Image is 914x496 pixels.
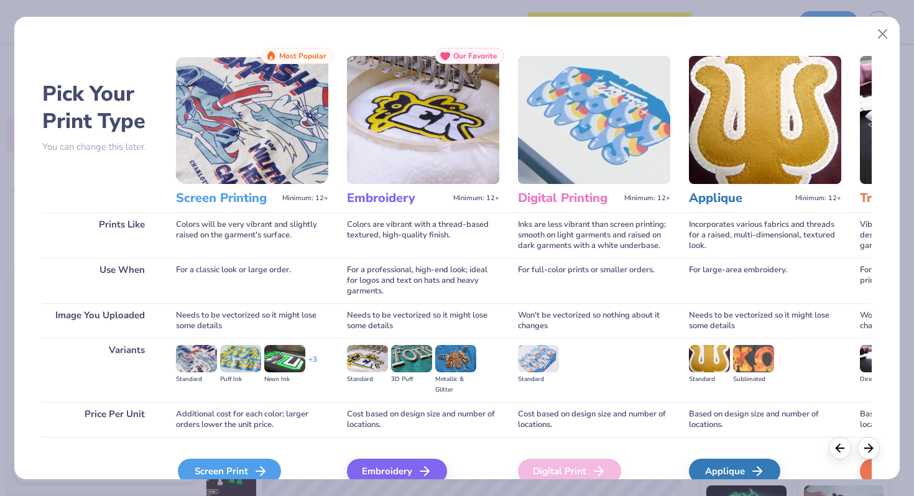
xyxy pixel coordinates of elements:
div: Standard [347,374,388,385]
img: 3D Puff [391,345,432,372]
div: Cost based on design size and number of locations. [518,402,670,437]
img: Neon Ink [264,345,305,372]
span: Most Popular [279,52,326,60]
p: You can change this later. [42,142,157,152]
div: Sublimated [733,374,774,385]
span: Our Favorite [453,52,497,60]
div: Embroidery [347,459,447,484]
div: For a professional, high-end look; ideal for logos and text on hats and heavy garments. [347,258,499,303]
div: Metallic & Glitter [435,374,476,395]
img: Metallic & Glitter [435,345,476,372]
div: Standard [689,374,730,385]
span: Minimum: 12+ [795,194,841,203]
div: Variants [42,338,157,402]
div: For large-area embroidery. [689,258,841,303]
img: Standard [518,345,559,372]
h3: Digital Printing [518,190,619,206]
span: Minimum: 12+ [624,194,670,203]
img: Screen Printing [176,56,328,184]
div: For a classic look or large order. [176,258,328,303]
div: 3D Puff [391,374,432,385]
h3: Applique [689,190,790,206]
div: Price Per Unit [42,402,157,437]
h2: Pick Your Print Type [42,80,157,135]
img: Standard [347,345,388,372]
img: Puff Ink [220,345,261,372]
img: Applique [689,56,841,184]
div: Standard [176,374,217,385]
div: Image You Uploaded [42,303,157,338]
span: Minimum: 12+ [453,194,499,203]
img: Sublimated [733,345,774,372]
div: Use When [42,258,157,303]
button: Close [871,22,895,46]
div: Colors will be very vibrant and slightly raised on the garment's surface. [176,213,328,258]
div: Incorporates various fabrics and threads for a raised, multi-dimensional, textured look. [689,213,841,258]
h3: Screen Printing [176,190,277,206]
div: Based on design size and number of locations. [689,402,841,437]
div: Needs to be vectorized so it might lose some details [689,303,841,338]
div: Puff Ink [220,374,261,385]
div: Cost based on design size and number of locations. [347,402,499,437]
span: Minimum: 12+ [282,194,328,203]
div: Screen Print [178,459,281,484]
img: Standard [689,345,730,372]
div: Neon Ink [264,374,305,385]
img: Digital Printing [518,56,670,184]
div: For full-color prints or smaller orders. [518,258,670,303]
img: Direct-to-film [860,345,901,372]
div: Needs to be vectorized so it might lose some details [347,303,499,338]
div: Additional cost for each color; larger orders lower the unit price. [176,402,328,437]
div: Digital Print [518,459,621,484]
img: Standard [176,345,217,372]
div: + 3 [308,354,317,375]
div: Applique [689,459,780,484]
div: Standard [518,374,559,385]
div: Colors are vibrant with a thread-based textured, high-quality finish. [347,213,499,258]
div: Needs to be vectorized so it might lose some details [176,303,328,338]
img: Embroidery [347,56,499,184]
div: Inks are less vibrant than screen printing; smooth on light garments and raised on dark garments ... [518,213,670,258]
div: Direct-to-film [860,374,901,385]
div: Won't be vectorized so nothing about it changes [518,303,670,338]
div: Prints Like [42,213,157,258]
h3: Embroidery [347,190,448,206]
